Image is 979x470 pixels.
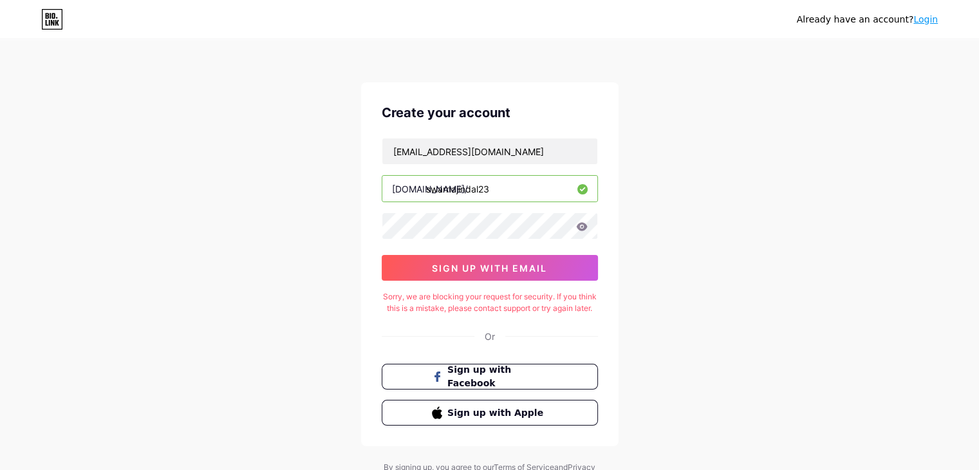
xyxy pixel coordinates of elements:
div: Already have an account? [797,13,938,26]
div: [DOMAIN_NAME]/ [392,182,468,196]
span: Sign up with Apple [447,406,547,420]
div: Or [485,330,495,343]
button: Sign up with Facebook [382,364,598,390]
span: Sign up with Facebook [447,363,547,390]
div: Sorry, we are blocking your request for security. If you think this is a mistake, please contact ... [382,291,598,314]
input: Email [382,138,597,164]
button: sign up with email [382,255,598,281]
button: Sign up with Apple [382,400,598,426]
a: Login [913,14,938,24]
div: Create your account [382,103,598,122]
input: username [382,176,597,202]
span: sign up with email [432,263,547,274]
